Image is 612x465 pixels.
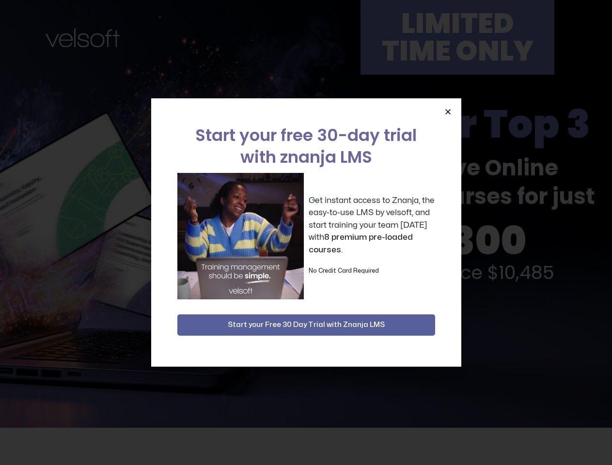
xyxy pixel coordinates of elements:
h2: Start your free 30-day trial with znanja LMS [177,124,435,168]
p: Get instant access to Znanja, the easy-to-use LMS by velsoft, and start training your team [DATE]... [309,194,435,256]
button: Start your Free 30 Day Trial with Znanja LMS [177,314,435,336]
strong: 8 premium pre-loaded courses [309,233,413,254]
strong: No Credit Card Required [309,268,379,274]
a: Close [444,108,452,115]
span: Start your Free 30 Day Trial with Znanja LMS [228,319,385,331]
img: a woman sitting at her laptop dancing [177,173,304,299]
